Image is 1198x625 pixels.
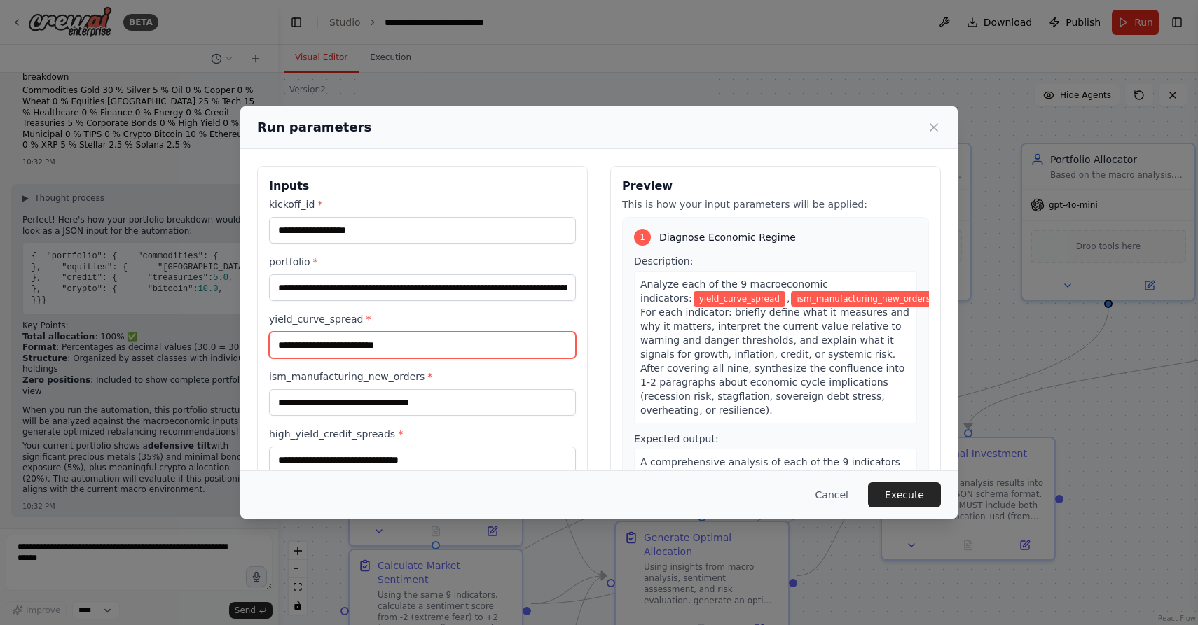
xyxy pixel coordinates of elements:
span: Analyze each of the 9 macroeconomic indicators: [640,279,828,304]
span: Diagnose Economic Regime [659,230,796,244]
span: Description: [634,255,693,267]
span: Variable: ism_manufacturing_new_orders [791,291,936,307]
label: kickoff_id [269,197,576,211]
label: high_yield_credit_spreads [269,427,576,441]
h3: Preview [622,178,929,195]
div: 1 [634,229,651,246]
span: Variable: yield_curve_spread [694,291,785,307]
span: , [787,293,790,304]
label: portfolio [269,255,576,269]
label: yield_curve_spread [269,312,576,326]
button: Cancel [804,482,860,507]
h3: Inputs [269,178,576,195]
span: Expected output: [634,433,719,444]
button: Execute [868,482,941,507]
p: This is how your input parameters will be applied: [622,197,929,211]
label: ism_manufacturing_new_orders [269,370,576,384]
h2: Run parameters [257,118,371,137]
span: A comprehensive analysis of each of the 9 indicators with definitions, threshold interpretations,... [640,456,909,538]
